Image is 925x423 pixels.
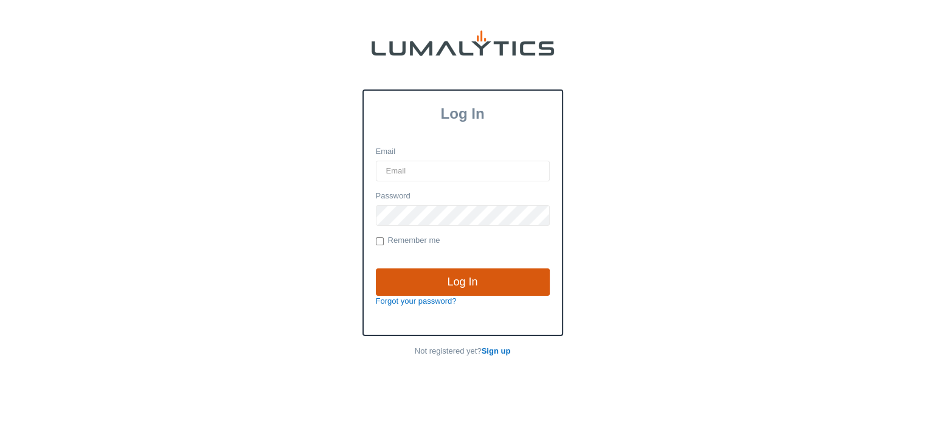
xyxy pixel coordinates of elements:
input: Remember me [376,237,384,245]
label: Password [376,191,411,202]
a: Sign up [482,346,511,355]
input: Email [376,161,550,181]
h3: Log In [364,105,562,122]
p: Not registered yet? [362,346,563,357]
input: Log In [376,268,550,296]
label: Email [376,146,396,158]
label: Remember me [376,235,440,247]
img: lumalytics-black-e9b537c871f77d9ce8d3a6940f85695cd68c596e3f819dc492052d1098752254.png [372,30,554,56]
a: Forgot your password? [376,296,457,306]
